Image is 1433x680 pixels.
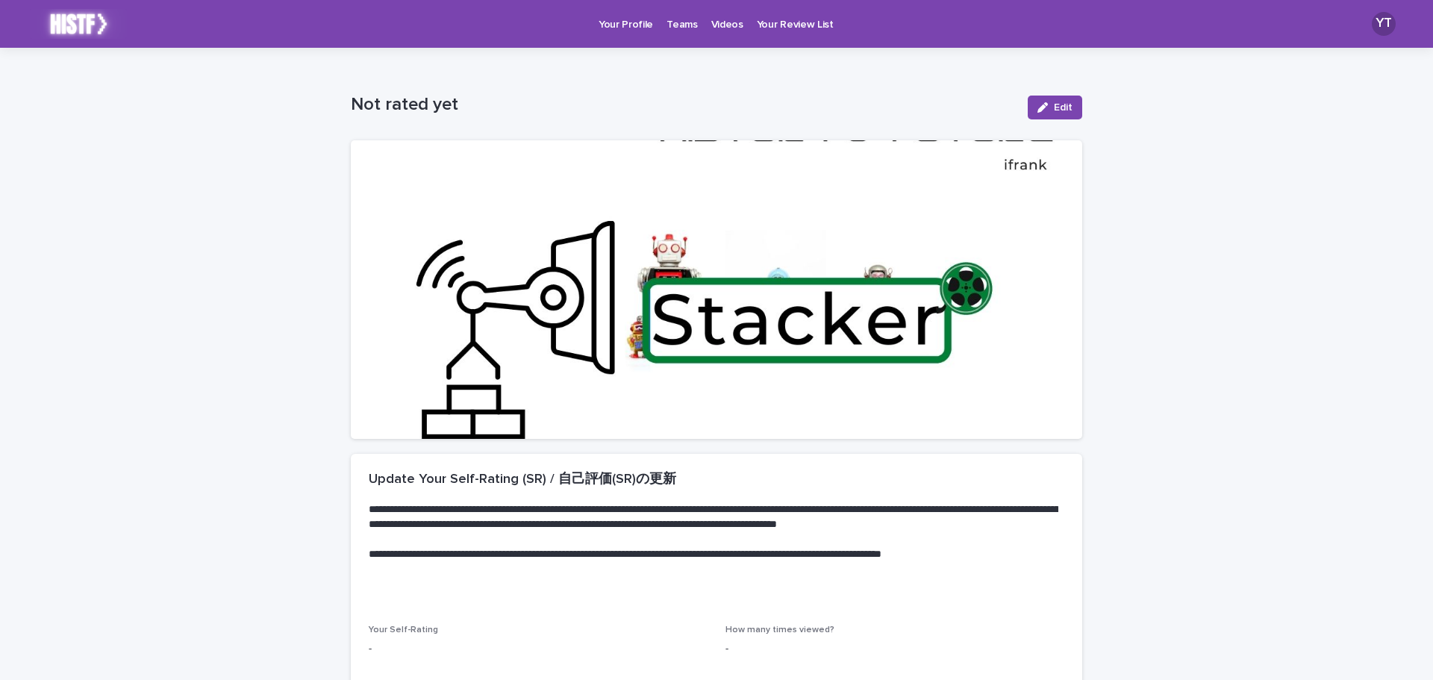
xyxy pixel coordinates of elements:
[351,94,1016,116] p: Not rated yet
[725,641,1064,657] p: -
[369,641,708,657] p: -
[1028,96,1082,119] button: Edit
[1372,12,1396,36] div: YT
[369,472,676,488] h2: Update Your Self-Rating (SR) / 自己評価(SR)の更新
[30,9,127,39] img: k2lX6XtKT2uGl0LI8IDL
[369,626,438,634] span: Your Self-Rating
[725,626,834,634] span: How many times viewed?
[1054,102,1073,113] span: Edit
